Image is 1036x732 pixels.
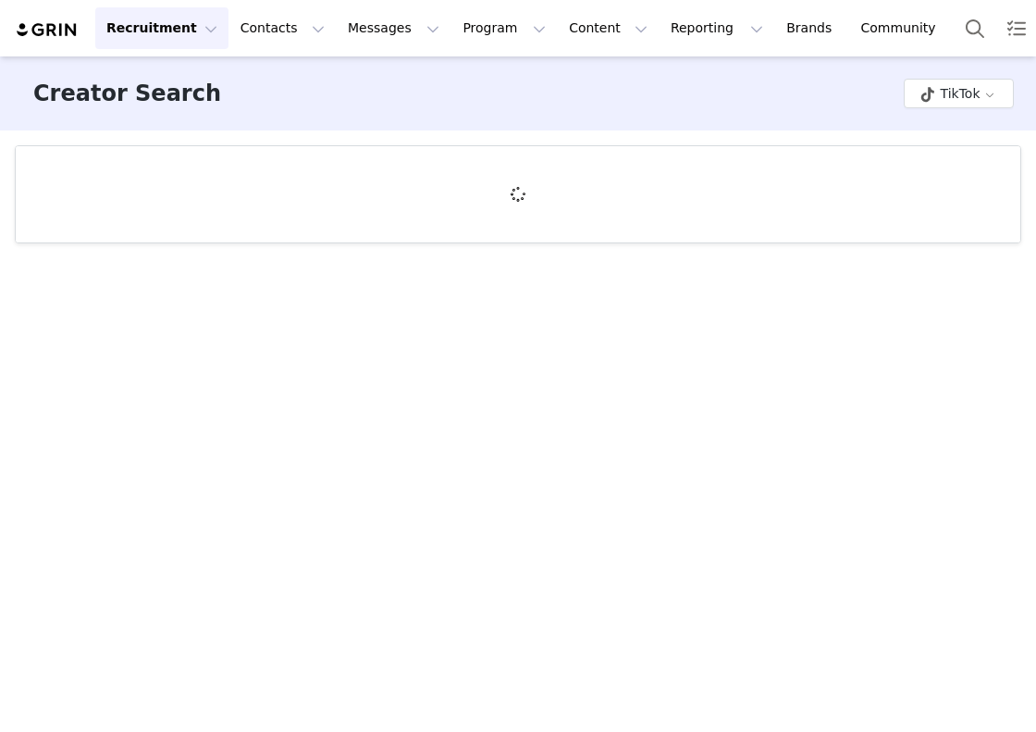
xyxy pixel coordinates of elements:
button: Content [558,7,659,49]
button: Contacts [229,7,336,49]
button: Search [955,7,995,49]
button: Program [451,7,557,49]
button: TikTok [904,79,1014,108]
a: Brands [775,7,848,49]
button: Messages [337,7,450,49]
a: Community [850,7,956,49]
button: Reporting [660,7,774,49]
img: grin logo [15,21,80,39]
h3: Creator Search [33,77,221,110]
button: Recruitment [95,7,228,49]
